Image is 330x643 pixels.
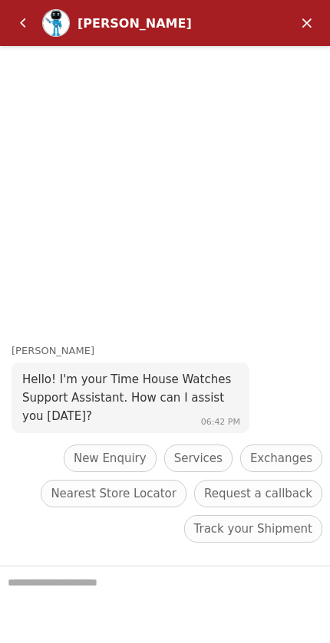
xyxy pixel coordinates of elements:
[64,445,157,472] div: New Enquiry
[184,515,322,543] div: Track your Shipment
[74,449,147,467] span: New Enquiry
[240,445,322,472] div: Exchanges
[174,449,223,467] span: Services
[12,343,330,359] div: [PERSON_NAME]
[194,480,322,507] div: Request a callback
[78,16,233,31] div: [PERSON_NAME]
[22,372,231,423] span: Hello! I'm your Time House Watches Support Assistant. How can I assist you [DATE]?
[194,520,312,538] span: Track your Shipment
[41,480,186,507] div: Nearest Store Locator
[292,8,322,38] em: Minimize
[8,8,38,38] em: Back
[201,417,240,427] span: 06:42 PM
[164,445,233,472] div: Services
[43,10,69,36] img: Profile picture of Zoe
[51,484,177,503] span: Nearest Store Locator
[204,484,312,503] span: Request a callback
[250,449,312,467] span: Exchanges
